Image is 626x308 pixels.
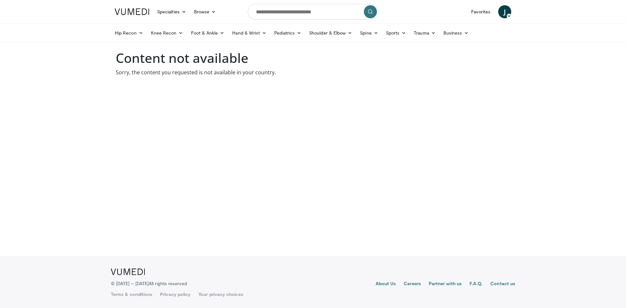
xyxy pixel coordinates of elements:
a: Foot & Ankle [187,26,229,39]
input: Search topics, interventions [248,4,378,20]
a: Careers [404,280,421,288]
a: Browse [190,5,220,18]
img: VuMedi Logo [115,8,149,15]
a: Business [440,26,473,39]
a: Terms & conditions [111,291,152,298]
a: Trauma [410,26,440,39]
h1: Content not available [116,50,510,66]
a: Shoulder & Elbow [305,26,356,39]
a: Sports [382,26,410,39]
a: Contact us [490,280,515,288]
a: Favorites [467,5,494,18]
a: Knee Recon [147,26,187,39]
a: Partner with us [429,280,462,288]
p: Sorry, the content you requested is not available in your country. [116,68,510,76]
a: About Us [376,280,396,288]
a: Hip Recon [111,26,147,39]
a: Pediatrics [270,26,305,39]
a: Privacy policy [160,291,190,298]
span: All rights reserved [149,281,187,286]
a: F.A.Q. [469,280,483,288]
img: VuMedi Logo [111,269,145,275]
a: Specialties [153,5,190,18]
a: Hand & Wrist [228,26,270,39]
p: © [DATE] – [DATE] [111,280,187,287]
a: J [498,5,511,18]
a: Spine [356,26,382,39]
a: Your privacy choices [198,291,243,298]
